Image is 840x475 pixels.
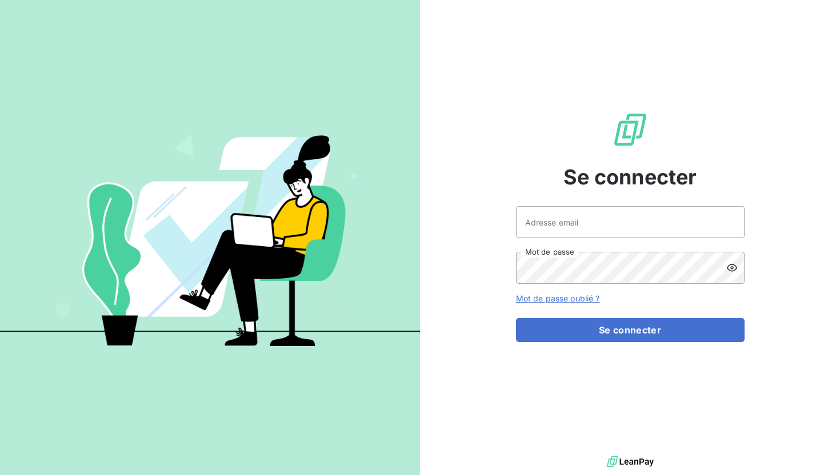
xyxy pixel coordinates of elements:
[607,453,654,470] img: logo
[516,206,745,238] input: placeholder
[516,318,745,342] button: Se connecter
[516,293,600,303] a: Mot de passe oublié ?
[563,162,697,192] span: Se connecter
[612,111,649,148] img: Logo LeanPay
